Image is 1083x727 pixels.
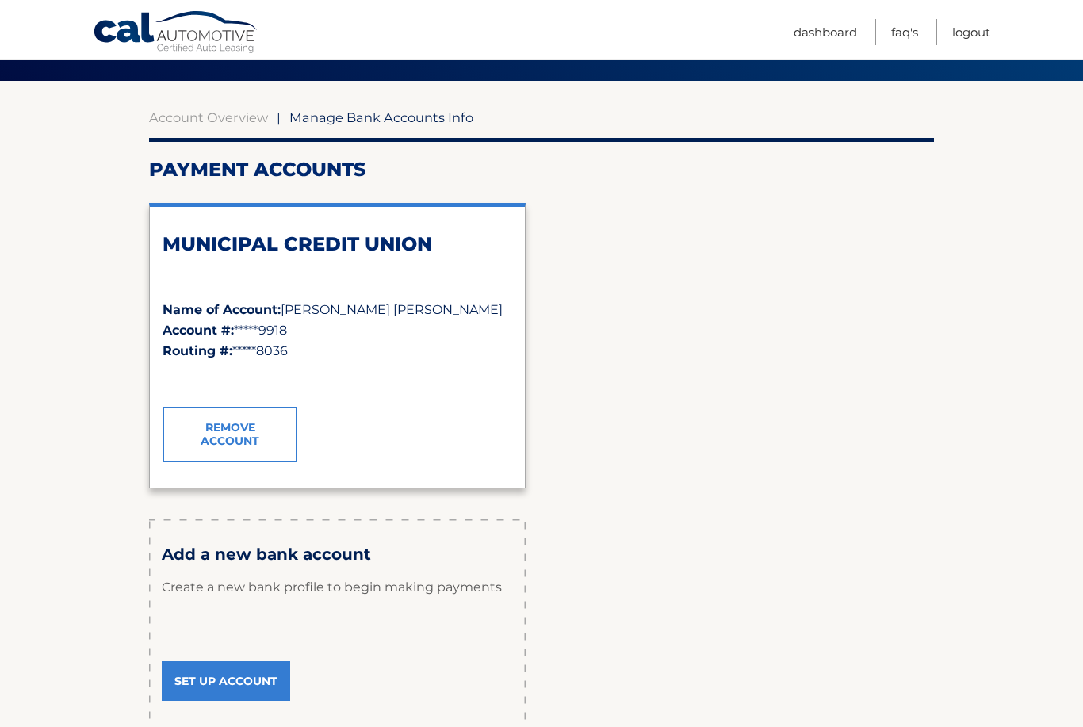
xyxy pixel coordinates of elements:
[162,545,513,564] h3: Add a new bank account
[891,19,918,45] a: FAQ's
[163,343,232,358] strong: Routing #:
[952,19,990,45] a: Logout
[163,407,297,462] a: Remove Account
[162,661,290,701] a: Set Up Account
[163,302,281,317] strong: Name of Account:
[163,370,173,385] span: ✓
[162,564,513,611] p: Create a new bank profile to begin making payments
[149,109,268,125] a: Account Overview
[163,232,512,256] h2: MUNICIPAL CREDIT UNION
[794,19,857,45] a: Dashboard
[277,109,281,125] span: |
[163,323,234,338] strong: Account #:
[289,109,473,125] span: Manage Bank Accounts Info
[281,302,503,317] span: [PERSON_NAME] [PERSON_NAME]
[149,158,934,182] h2: Payment Accounts
[93,10,259,56] a: Cal Automotive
